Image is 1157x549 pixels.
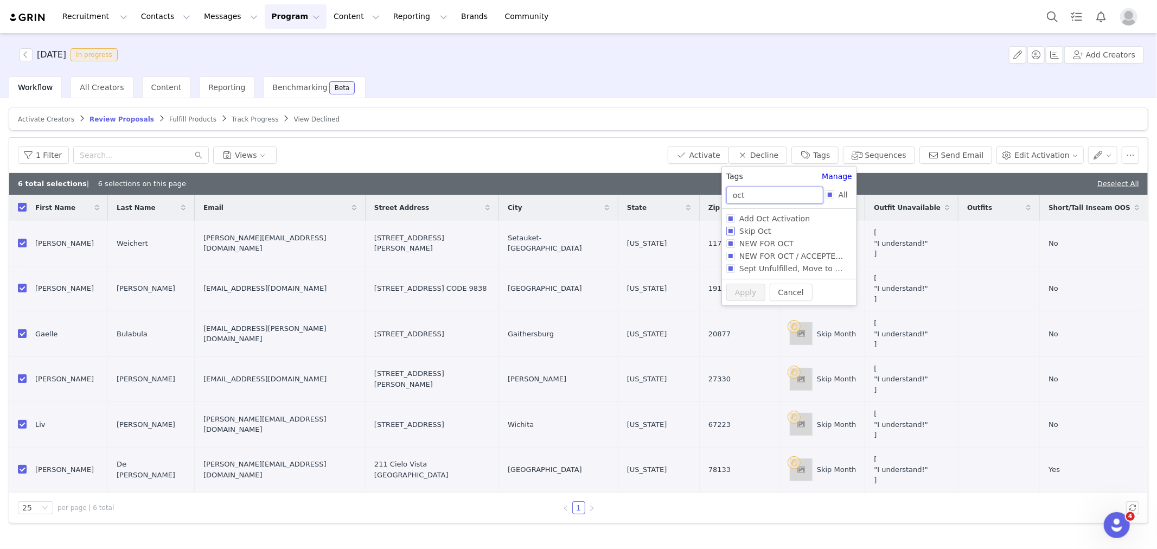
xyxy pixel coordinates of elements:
button: Sequences [843,146,915,164]
span: [PERSON_NAME] [117,283,175,294]
span: [PERSON_NAME] [117,419,175,430]
button: Views [213,146,277,164]
span: [ "I understand!" ] [874,454,928,486]
span: [PERSON_NAME][EMAIL_ADDRESS][DOMAIN_NAME] [203,414,356,435]
span: All [834,190,852,199]
span: 20877 [708,329,731,340]
span: [STREET_ADDRESS][PERSON_NAME] [374,368,490,390]
span: City [508,203,522,213]
span: 78133 [708,464,731,475]
div: Beta [335,85,350,91]
span: Bulabula [117,329,148,340]
span: [object Object] [20,48,122,61]
span: [PERSON_NAME] [35,464,94,475]
span: Weichert [117,238,148,249]
span: [US_STATE] [627,419,667,430]
span: [STREET_ADDRESS] [374,419,444,430]
span: [ "I understand!" ] [874,227,928,259]
span: [ "I understand!" ] [874,363,928,395]
span: [PERSON_NAME] [35,238,94,249]
img: Product Image [790,459,812,481]
span: First Name [35,203,75,213]
span: 11733-3937 [708,238,751,249]
span: Wichita [508,419,534,430]
i: icon: search [195,151,202,159]
div: Skip Month [817,374,856,385]
button: Reporting [387,4,454,29]
span: [US_STATE] [627,374,667,385]
li: Previous Page [559,501,572,514]
input: Search... [73,146,209,164]
a: Tasks [1065,4,1089,29]
iframe: Intercom live chat [1104,512,1130,538]
span: Street Address [374,203,429,213]
input: Search [726,187,823,204]
span: [ "I understand!" ] [874,273,928,305]
span: [STREET_ADDRESS] CODE 9838 [374,283,487,294]
span: Sept Unfulfilled, Move to Oct [735,264,853,273]
button: Messages [197,4,264,29]
a: Manage [822,171,852,182]
a: Deselect All [1097,180,1139,188]
span: 67223 [708,419,731,430]
span: De [PERSON_NAME] [117,459,186,480]
span: [EMAIL_ADDRESS][DOMAIN_NAME] [203,283,327,294]
div: 25 [22,502,32,514]
img: Product Image [790,413,812,435]
span: [PERSON_NAME] [35,374,94,385]
a: Brands [455,4,497,29]
span: [US_STATE] [627,329,667,340]
button: Profile [1114,8,1148,25]
span: [PERSON_NAME] [117,374,175,385]
span: Short/Tall Inseam OOS [1049,203,1130,213]
img: grin logo [9,12,47,23]
span: In progress [71,48,118,61]
button: Contacts [135,4,197,29]
button: Send Email [919,146,993,164]
span: NEW FOR OCT / ACCEPTED PPL [735,252,861,260]
li: Next Page [585,501,598,514]
span: View Declined [294,116,340,123]
a: 1 [573,502,585,514]
img: Product Image [790,368,812,390]
b: 6 total selections [18,180,87,188]
i: icon: down [42,505,48,512]
span: [GEOGRAPHIC_DATA] [508,283,582,294]
span: Track Progress [232,116,278,123]
button: Notifications [1089,4,1113,29]
span: Last Name [117,203,156,213]
span: Zip Code [708,203,740,213]
span: [STREET_ADDRESS][PERSON_NAME] [374,233,490,254]
span: [PERSON_NAME][EMAIL_ADDRESS][DOMAIN_NAME] [203,233,356,254]
button: Cancel [770,284,813,301]
span: Outfits [967,203,992,213]
button: Add Creators [1064,46,1144,63]
button: Activate [668,146,729,164]
i: icon: left [562,505,569,512]
span: Gaithersburg [508,329,554,340]
span: per page | 6 total [57,503,114,513]
span: Workflow [18,83,53,92]
span: [US_STATE] [627,464,667,475]
span: [EMAIL_ADDRESS][PERSON_NAME][DOMAIN_NAME] [203,323,356,344]
button: Edit Activation [996,146,1083,164]
button: Tags [791,146,839,164]
span: State [627,203,647,213]
span: [EMAIL_ADDRESS][DOMAIN_NAME] [203,374,327,385]
span: [ "I understand!" ] [874,408,928,441]
span: All Creators [80,83,124,92]
span: Liv [35,419,46,430]
span: Skip Oct [735,227,775,235]
div: | 6 selections on this page [18,178,186,189]
span: 27330 [708,374,731,385]
span: [PERSON_NAME] [508,374,566,385]
span: 4 [1126,512,1135,521]
span: Review Proposals [90,116,154,123]
h3: [DATE] [37,48,66,61]
button: Apply [726,284,765,301]
span: [US_STATE] [627,238,667,249]
span: NEW FOR OCT [735,239,798,248]
a: Community [498,4,560,29]
span: Benchmarking [272,83,327,92]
